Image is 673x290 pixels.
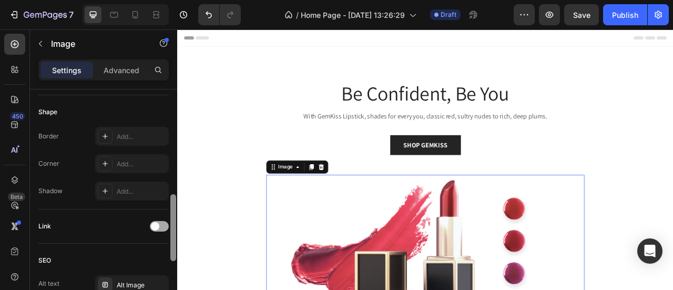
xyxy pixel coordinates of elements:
button: Publish [603,4,647,25]
button: 7 [4,4,78,25]
div: Add... [117,132,166,142]
span: / [296,9,299,21]
div: Beta [8,193,25,201]
p: Image [51,37,140,50]
button: Save [564,4,599,25]
p: Be Confident, Be You [114,65,517,97]
iframe: Design area [177,29,673,290]
div: Open Intercom Messenger [637,238,662,264]
div: Alt text [38,279,59,288]
div: Add... [117,159,166,169]
div: SEO [38,256,51,265]
span: Home Page - [DATE] 13:26:29 [301,9,405,21]
div: 450 [10,112,25,121]
div: Corner [38,159,59,168]
div: Shadow [38,186,63,196]
div: Alt Image [117,281,166,290]
button: SHOP GEMKISS [271,134,361,159]
div: Add... [117,187,166,196]
p: Advanced [104,65,139,76]
div: Undo/Redo [198,4,241,25]
div: Border [38,132,59,141]
p: With GemKiss Lipstick, shades for every you, classic red, sultry nudes to rich, deep plums. [114,104,517,116]
div: Shape [38,107,57,117]
span: Save [573,11,590,19]
div: Link [38,222,51,231]
p: 7 [69,8,74,21]
p: Settings [52,65,81,76]
span: Draft [441,10,456,19]
div: Image [126,170,149,179]
div: Publish [612,9,638,21]
div: SHOP GEMKISS [288,141,344,153]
